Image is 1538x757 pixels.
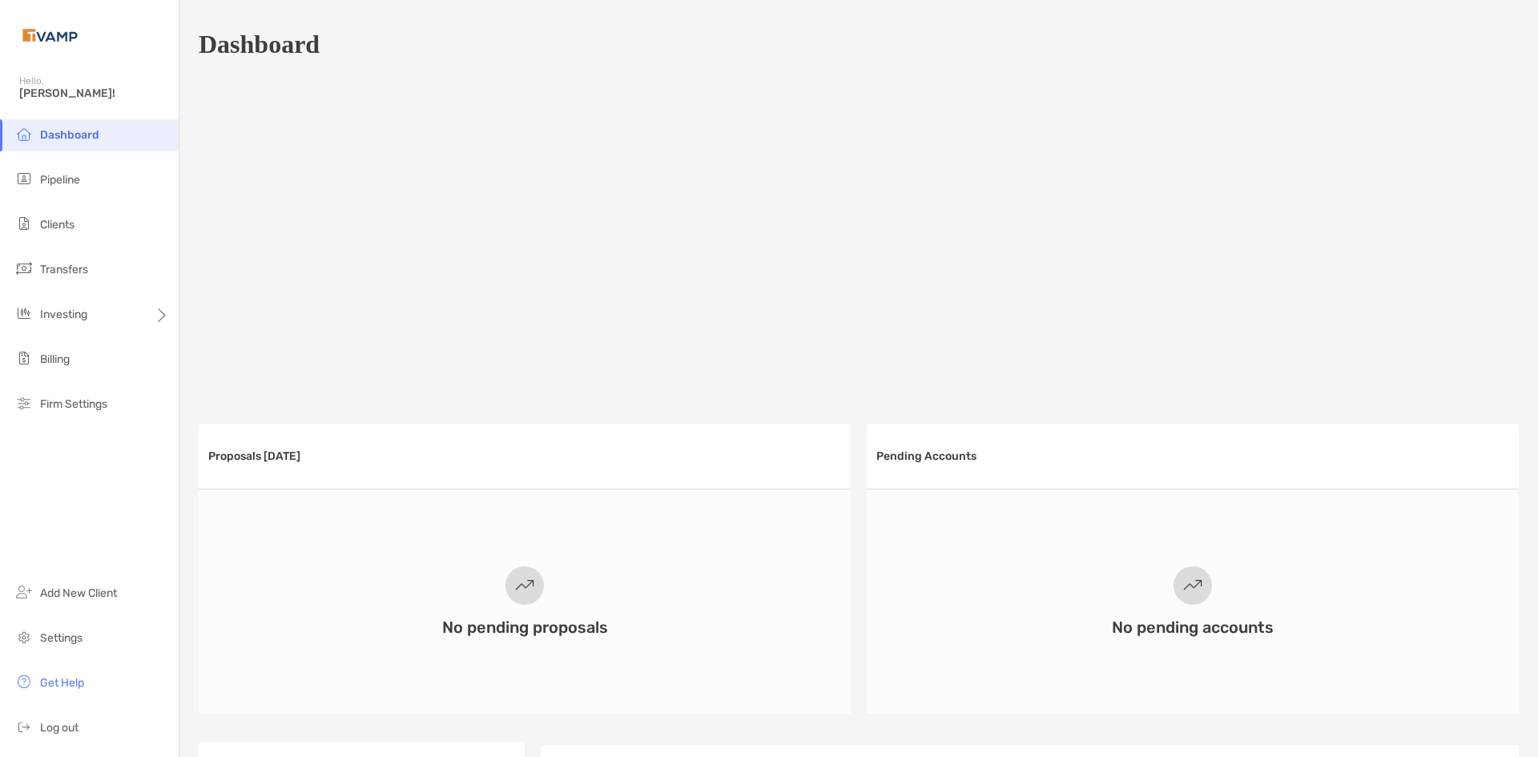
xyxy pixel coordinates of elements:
[1112,618,1274,637] h3: No pending accounts
[14,214,34,233] img: clients icon
[40,676,84,690] span: Get Help
[14,393,34,413] img: firm-settings icon
[208,449,300,463] h3: Proposals [DATE]
[40,586,117,600] span: Add New Client
[40,721,79,735] span: Log out
[14,582,34,602] img: add_new_client icon
[19,87,169,100] span: [PERSON_NAME]!
[40,173,80,187] span: Pipeline
[14,717,34,736] img: logout icon
[14,672,34,691] img: get-help icon
[14,259,34,278] img: transfers icon
[40,128,99,142] span: Dashboard
[14,348,34,368] img: billing icon
[14,304,34,323] img: investing icon
[40,397,107,411] span: Firm Settings
[40,308,87,321] span: Investing
[14,124,34,143] img: dashboard icon
[19,6,81,64] img: Zoe Logo
[14,627,34,646] img: settings icon
[442,618,608,637] h3: No pending proposals
[40,631,83,645] span: Settings
[40,218,74,232] span: Clients
[40,352,70,366] span: Billing
[876,449,976,463] h3: Pending Accounts
[199,30,320,59] h1: Dashboard
[40,263,88,276] span: Transfers
[14,169,34,188] img: pipeline icon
